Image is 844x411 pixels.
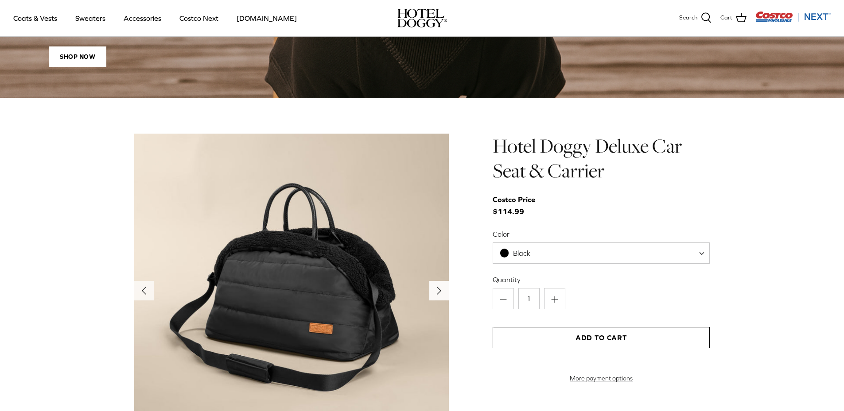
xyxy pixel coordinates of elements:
[397,9,447,27] img: hoteldoggycom
[493,242,710,264] span: Black
[493,194,544,218] span: $114.99
[493,375,710,382] a: More payment options
[493,275,710,284] label: Quantity
[229,3,305,33] a: [DOMAIN_NAME]
[493,229,710,239] label: Color
[513,249,530,257] span: Black
[116,3,169,33] a: Accessories
[429,281,449,300] button: Next
[171,3,226,33] a: Costco Next
[679,13,697,23] span: Search
[518,288,540,309] input: Quantity
[755,17,831,23] a: Visit Costco Next
[493,249,548,258] span: Black
[49,46,106,67] span: SHOP NOW
[5,3,65,33] a: Coats & Vests
[720,12,747,24] a: Cart
[134,281,154,300] button: Previous
[755,11,831,22] img: Costco Next
[67,3,113,33] a: Sweaters
[397,9,447,27] a: hoteldoggy.com hoteldoggycom
[720,13,732,23] span: Cart
[493,134,710,184] h1: Hotel Doggy Deluxe Car Seat & Carrier
[493,327,710,348] button: Add to Cart
[679,12,712,24] a: Search
[493,194,535,206] div: Costco Price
